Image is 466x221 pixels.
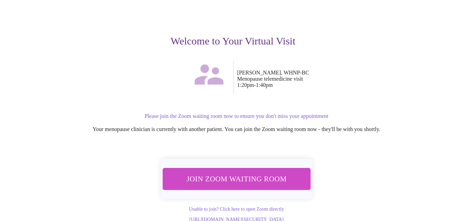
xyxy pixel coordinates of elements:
p: Please join the Zoom waiting room now to ensure you don't miss your appointment [28,113,446,119]
a: Unable to join? Click here to open Zoom directly [189,207,284,212]
button: Join Zoom Waiting Room [162,168,311,190]
span: Join Zoom Waiting Room [171,172,301,185]
p: Your menopause clinician is currently with another patient. You can join the Zoom waiting room no... [28,126,446,132]
h3: Welcome to Your Virtual Visit [21,35,446,47]
p: [PERSON_NAME], WHNP-BC Menopause telemedicine visit 1:20pm - 1:40pm [237,70,446,88]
